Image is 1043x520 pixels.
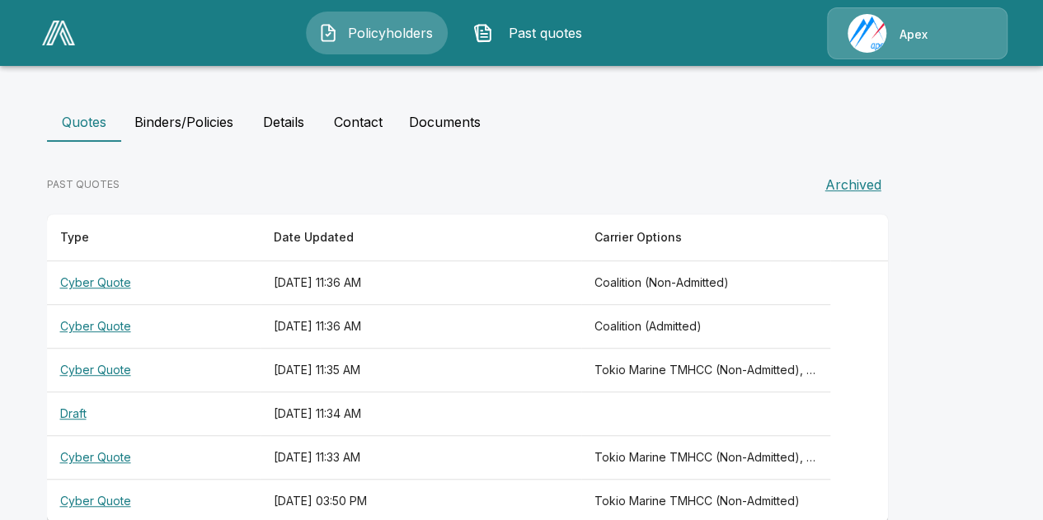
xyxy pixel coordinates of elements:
th: [DATE] 11:34 AM [261,392,581,436]
button: Policyholders IconPolicyholders [306,12,448,54]
th: Tokio Marine TMHCC (Non-Admitted), Cowbell (Admitted), Cowbell (Non-Admitted), Coalition (Admitte... [581,349,831,392]
th: Type [47,214,261,261]
th: Carrier Options [581,214,831,261]
th: [DATE] 11:33 AM [261,436,581,480]
th: [DATE] 11:36 AM [261,305,581,349]
th: Cyber Quote [47,261,261,305]
img: AA Logo [42,21,75,45]
img: Past quotes Icon [473,23,493,43]
div: policyholder tabs [47,102,997,142]
th: [DATE] 11:35 AM [261,349,581,392]
button: Past quotes IconPast quotes [461,12,603,54]
th: Coalition (Non-Admitted) [581,261,831,305]
th: Draft [47,392,261,436]
span: Past quotes [500,23,590,43]
button: Archived [819,168,888,201]
th: Cyber Quote [47,436,261,480]
p: PAST QUOTES [47,177,120,192]
th: [DATE] 11:36 AM [261,261,581,305]
button: Binders/Policies [121,102,247,142]
th: Cyber Quote [47,305,261,349]
button: Contact [321,102,396,142]
button: Details [247,102,321,142]
button: Documents [396,102,494,142]
img: Policyholders Icon [318,23,338,43]
th: Date Updated [261,214,581,261]
th: Coalition (Admitted) [581,305,831,349]
th: Cyber Quote [47,349,261,392]
span: Policyholders [345,23,435,43]
th: Tokio Marine TMHCC (Non-Admitted), Cowbell (Admitted), Cowbell (Non-Admitted), Coalition (Admitte... [581,436,831,480]
button: Quotes [47,102,121,142]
